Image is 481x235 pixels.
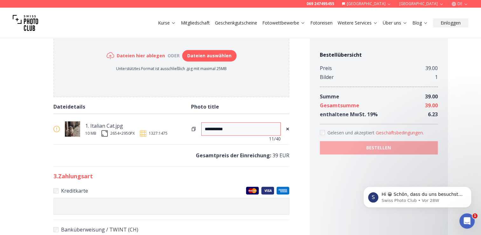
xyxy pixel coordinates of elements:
[260,18,308,27] button: Fotowettbewerbe
[335,18,380,27] button: Weitere Services
[101,130,108,137] img: size
[277,187,289,195] img: American Express
[376,130,424,136] button: Accept termsGelesen und akzeptiert
[196,152,271,159] b: Gesamtpreis der Einreichung :
[53,227,58,232] input: Banküberweisung / TWINT (CH)
[165,53,182,59] div: oder
[149,131,168,136] span: 1327:1475
[320,101,359,110] div: Gesamtsumme
[155,18,178,27] button: Kurse
[425,102,438,109] span: 39.00
[306,1,334,6] a: 069 247495455
[178,18,212,27] button: Mitgliedschaft
[338,20,378,26] a: Weitere Services
[140,130,146,137] img: ratio
[53,172,289,181] h2: 3 . Zahlungsart
[53,102,191,111] div: Dateidetails
[428,111,438,118] span: 6.23
[320,73,334,82] div: Bilder
[246,187,259,195] img: Master Cards
[354,173,481,218] iframe: Intercom notifications Nachricht
[13,10,38,36] img: Swiss photo club
[53,225,289,234] label: Banküberweisung / TWINT (CH)
[320,64,332,73] div: Preis
[320,92,339,101] div: Summe
[472,213,478,218] span: 1
[85,131,96,136] div: 10 MB
[181,20,210,26] a: Mitgliedschaft
[107,66,237,71] p: Unterstütztes Format ist ausschließlich .jpg mit maximal 25MB
[182,50,237,61] button: Dateien auswählen
[320,130,325,135] input: Accept terms
[320,110,378,119] div: enthaltene MwSt. 19 %
[320,51,438,59] h4: Bestellübersicht
[215,20,257,26] a: Geschenkgutscheine
[412,20,428,26] a: Blog
[425,64,438,73] div: 39.00
[53,188,58,193] input: KreditkarteMaster CardsVisaAmerican Express
[212,18,260,27] button: Geschenkgutscheine
[383,20,407,26] a: Über uns
[459,213,475,229] iframe: Intercom live chat
[380,18,410,27] button: Über uns
[53,151,289,160] p: 39 EUR
[410,18,430,27] button: Blog
[58,203,285,209] iframe: Sicherer Eingaberahmen für Kartenzahlungen
[327,130,376,136] span: Gelesen und akzeptiert
[117,53,165,59] h6: Dateien hier ablegen
[308,18,335,27] button: Fotoreisen
[110,131,135,136] div: 2654 × 2950 PX
[435,73,438,82] div: 1
[262,20,305,26] a: Fotowettbewerbe
[261,187,274,195] img: Visa
[366,145,391,151] b: BESTELLEN
[286,125,289,133] span: ×
[310,20,333,26] a: Fotoreisen
[320,141,438,154] button: BESTELLEN
[191,102,289,111] div: Photo title
[425,93,438,100] span: 39.00
[53,126,60,132] img: warn
[433,18,468,27] button: Einloggen
[65,121,80,137] img: thumb
[53,186,289,195] label: Kreditkarte
[85,121,168,130] div: 1. Italian Cat.jpg
[158,20,176,26] a: Kurse
[269,136,281,142] span: 11 /40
